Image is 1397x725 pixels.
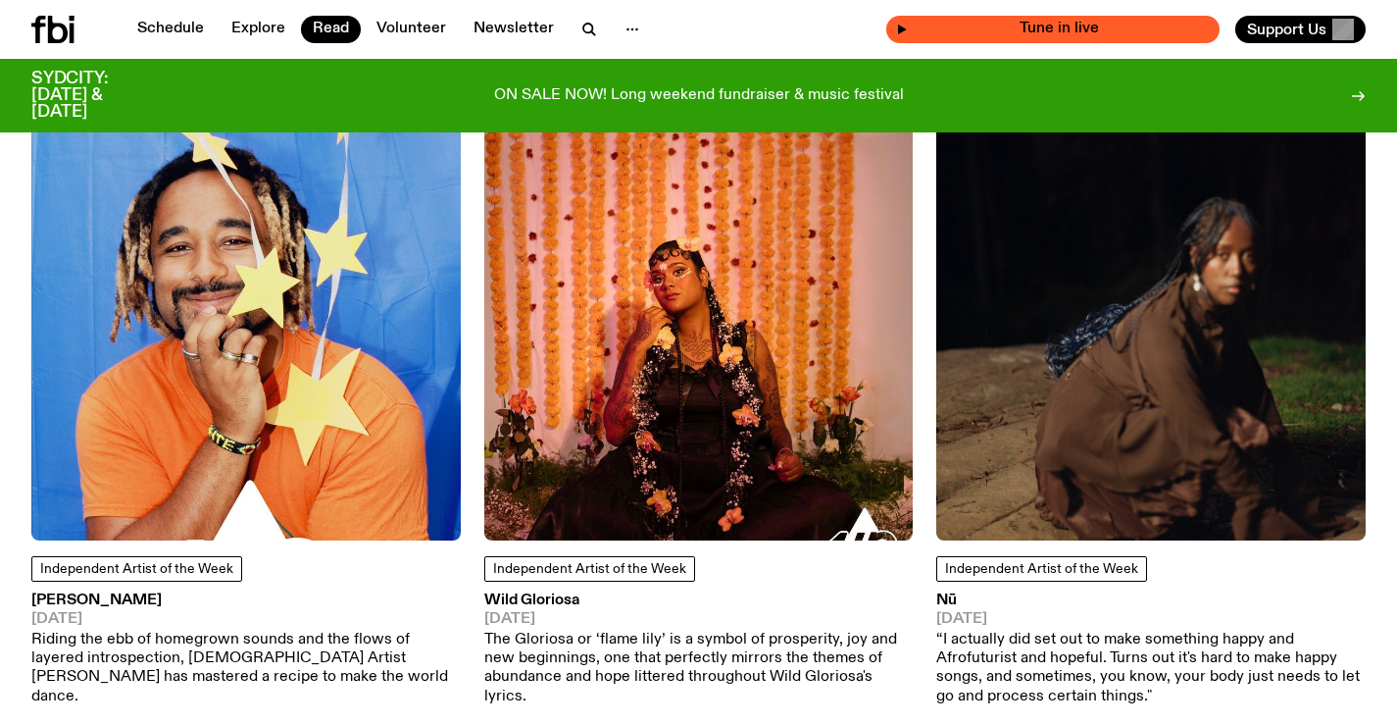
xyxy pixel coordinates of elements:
[1235,16,1366,43] button: Support Us
[31,71,157,121] h3: SYDCITY: [DATE] & [DATE]
[462,16,566,43] a: Newsletter
[493,562,686,576] span: Independent Artist of the Week
[31,631,461,706] p: Riding the ebb of homegrown sounds and the flows of layered introspection, [DEMOGRAPHIC_DATA] Art...
[220,16,297,43] a: Explore
[936,612,1366,627] span: [DATE]
[494,87,904,105] p: ON SALE NOW! Long weekend fundraiser & music festival
[484,556,695,582] a: Independent Artist of the Week
[936,631,1366,706] p: “I actually did set out to make something happy and Afrofuturist and hopeful. Turns out it's hard...
[936,594,1366,608] h3: Nū
[484,594,914,608] h3: Wild Gloriosa
[908,22,1210,36] span: Tune in live
[886,16,1220,43] button: On Air[PERSON_NAME] - Out of the BoxTune in live
[125,16,216,43] a: Schedule
[936,556,1147,582] a: Independent Artist of the Week
[945,562,1138,576] span: Independent Artist of the Week
[484,631,914,706] p: The Gloriosa or ‘flame lily’ is a symbol of prosperity, joy and new beginnings, one that perfectl...
[1247,21,1326,38] span: Support Us
[484,612,914,627] span: [DATE]
[936,594,1366,706] a: Nū[DATE]“I actually did set out to make something happy and Afrofuturist and hopeful. Turns out i...
[31,556,242,582] a: Independent Artist of the Week
[301,16,361,43] a: Read
[40,562,233,576] span: Independent Artist of the Week
[31,594,461,608] h3: [PERSON_NAME]
[365,16,458,43] a: Volunteer
[484,594,914,706] a: Wild Gloriosa[DATE]The Gloriosa or ‘flame lily’ is a symbol of prosperity, joy and new beginnings...
[31,612,461,627] span: [DATE]
[31,594,461,706] a: [PERSON_NAME][DATE]Riding the ebb of homegrown sounds and the flows of layered introspection, [DE...
[936,111,1366,541] img: A slightly blurry image of Nū - crouching on a rock at night. She is looking at the camera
